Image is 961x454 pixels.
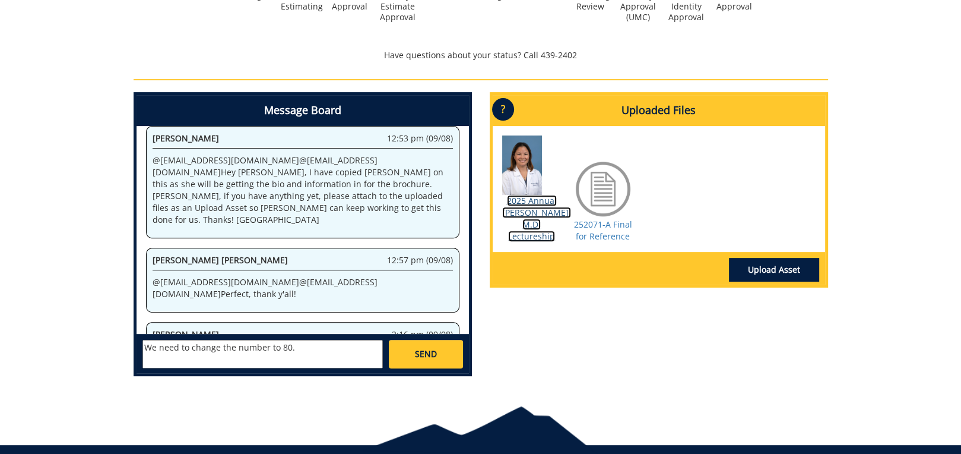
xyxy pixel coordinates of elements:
[137,95,469,126] h4: Message Board
[574,219,632,242] a: 252071-A Final for Reference
[153,276,453,300] p: @ [EMAIL_ADDRESS][DOMAIN_NAME] @ [EMAIL_ADDRESS][DOMAIN_NAME] Perfect, thank y'all!
[389,340,462,368] a: SEND
[387,133,453,144] span: 12:53 pm (09/08)
[387,254,453,266] span: 12:57 pm (09/08)
[142,340,383,368] textarea: messageToSend
[134,49,828,61] p: Have questions about your status? Call 439-2402
[153,329,219,340] span: [PERSON_NAME]
[492,98,514,121] p: ?
[502,195,571,242] a: 2025 Annual [PERSON_NAME], M.D. Lectureship
[729,258,819,282] a: Upload Asset
[415,348,437,360] span: SEND
[392,329,453,340] span: 2:16 pm (09/08)
[153,133,219,144] span: [PERSON_NAME]
[153,155,453,226] p: @ [EMAIL_ADDRESS][DOMAIN_NAME] @ [EMAIL_ADDRESS][DOMAIN_NAME] Hey [PERSON_NAME], I have copied [P...
[153,254,288,266] span: [PERSON_NAME] [PERSON_NAME]
[493,95,825,126] h4: Uploaded Files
